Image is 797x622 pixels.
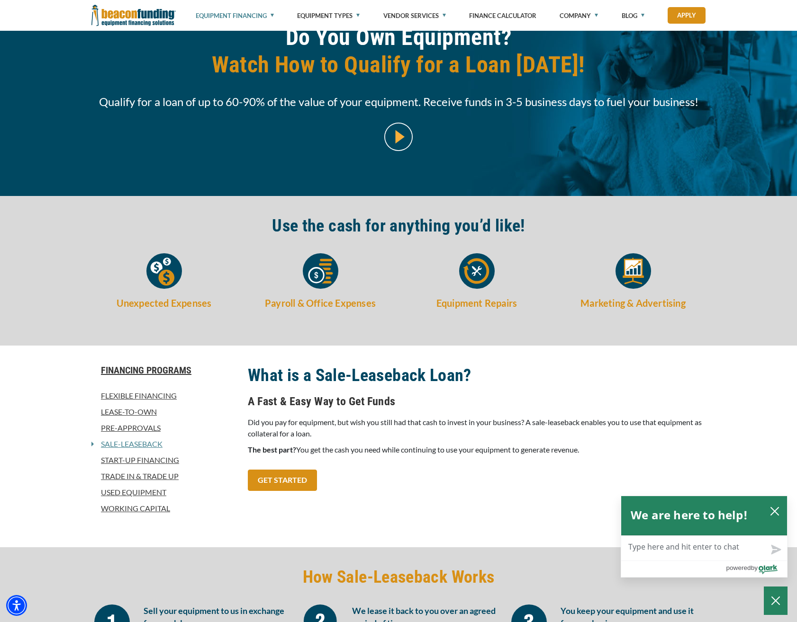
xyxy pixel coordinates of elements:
h2: Use the cash for anything you’d like! [91,215,706,237]
h2: We are here to help! [631,506,748,524]
a: Flexible Financing [91,390,236,401]
a: Working Capital [91,503,236,514]
button: Close Chatbox [764,586,788,615]
span: by [751,562,758,574]
a: Start-Up Financing [91,454,236,466]
div: olark chatbox [621,496,788,578]
img: Payroll & Office Expenses [303,253,338,289]
a: Trade In & Trade Up [91,471,236,482]
button: Send message [763,539,787,560]
a: Powered by Olark - open in a new tab [726,561,787,577]
h2: What is a Sale-Leaseback Loan? [248,364,706,386]
h5: Marketing & Advertising [561,296,706,310]
img: Unexpected Expenses [146,253,182,289]
span: Qualify for a loan of up to 60-90% of the value of your equipment. Receive funds in 3-5 business ... [91,93,706,111]
span: Watch How to Qualify for a Loan [DATE]! [91,51,706,79]
a: Apply [668,7,706,24]
h5: Unexpected Expenses [91,296,236,310]
p: Did you pay for equipment, but wish you still had that cash to invest in your business? A sale-le... [248,417,706,439]
h1: Do You Own Equipment? [91,24,706,86]
a: Sale-Leaseback [94,438,163,450]
h4: A Fast & Easy Way to Get Funds [248,393,706,409]
p: You get the cash you need while continuing to use your equipment to generate revenue. [248,444,706,455]
h5: Payroll & Office Expenses [248,296,393,310]
div: Accessibility Menu [6,595,27,616]
strong: The best part? [248,445,296,454]
img: Equipment Repairs [459,253,495,289]
h2: How Sale-Leaseback Works [91,566,706,588]
button: close chatbox [767,504,782,517]
a: Financing Programs [91,364,236,376]
span: powered [726,562,751,574]
a: Pre-approvals [91,422,236,434]
a: GET STARTED [248,470,317,491]
img: video modal pop-up play button [384,123,413,151]
h5: Equipment Repairs [404,296,549,310]
img: Marketing & Advertising [616,253,651,289]
a: Used Equipment [91,487,236,498]
a: Lease-To-Own [91,406,236,418]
